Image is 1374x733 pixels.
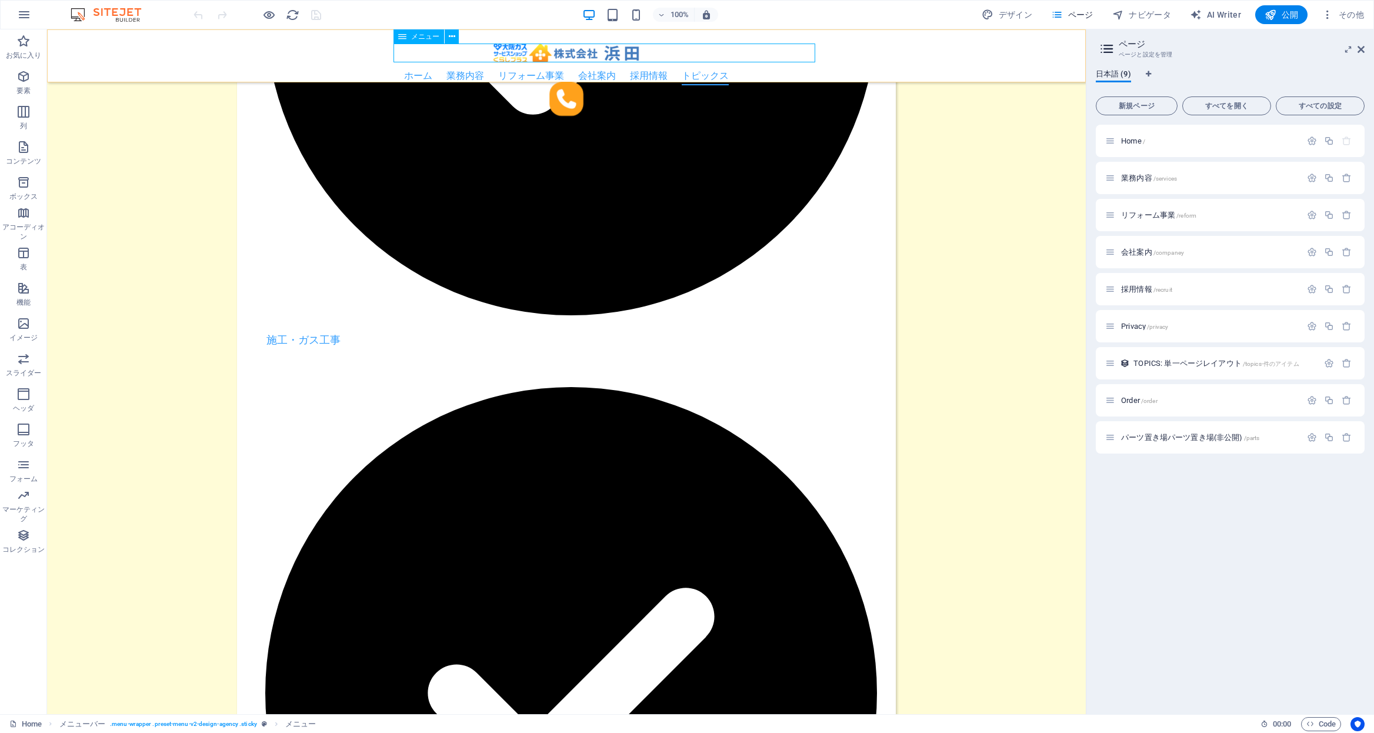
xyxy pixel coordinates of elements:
span: / [1143,138,1145,145]
button: ナビゲータ [1108,5,1176,24]
span: 新規ページ [1101,102,1172,109]
div: 複製 [1324,321,1334,331]
div: 削除 [1342,247,1352,257]
button: 新規ページ [1096,96,1178,115]
span: /recruit [1153,286,1172,293]
div: 設定 [1307,321,1317,331]
span: Code [1306,717,1336,731]
button: デザイン [977,5,1037,24]
span: ページ [1051,9,1093,21]
div: 開始ページは削除できません [1342,136,1352,146]
button: すべてを開く [1182,96,1271,115]
span: AI Writer [1190,9,1241,21]
div: 設定 [1307,247,1317,257]
span: すべてを開く [1188,102,1266,109]
span: /companey [1153,249,1184,256]
span: /topics-件のアイテム [1243,361,1299,367]
div: 言語タブ [1096,69,1365,92]
div: 削除 [1342,173,1352,183]
p: お気に入り [6,51,42,60]
div: 複製 [1324,432,1334,442]
span: ナビゲータ [1112,9,1171,21]
h3: ページと設定を管理 [1119,49,1341,60]
div: TOPICS: 単一ページレイアウト/topics-件のアイテム [1130,359,1318,367]
span: /order [1141,398,1158,404]
button: reload [285,8,299,22]
div: パーツ置き場パーツ置き場(非公開)/parts [1118,434,1301,441]
span: メニュー [411,33,439,40]
div: 削除 [1342,321,1352,331]
div: 削除 [1342,210,1352,220]
p: コンテンツ [6,156,42,166]
span: /services [1153,175,1177,182]
button: ページ [1046,5,1098,24]
div: Order/order [1118,397,1301,404]
div: 設定 [1307,284,1317,294]
p: 表 [20,262,27,272]
span: すべての設定 [1281,102,1359,109]
button: プレビューモードを終了して編集を続けるには、ここをクリックしてください [262,8,276,22]
i: この要素はカスタマイズ可能なプリセットです [262,721,267,727]
span: その他 [1322,9,1364,21]
span: クリックしてページを開く [1133,359,1299,368]
span: デザイン [982,9,1032,21]
span: クリックして選択し、ダブルクリックして編集します [59,717,106,731]
h6: セッション時間 [1260,717,1292,731]
i: ページのリロード [286,8,299,22]
span: 公開 [1265,9,1298,21]
button: Code [1301,717,1341,731]
div: 削除 [1342,284,1352,294]
div: 削除 [1342,432,1352,442]
div: 設定 [1324,358,1334,368]
i: サイズ変更時に、選択した端末にあわせてズームレベルを自動調整します。 [701,9,712,20]
div: 設定 [1307,432,1317,442]
p: ボックス [9,192,38,201]
span: /parts [1244,435,1260,441]
p: フォーム [9,474,38,484]
div: 会社案内/companey [1118,248,1301,256]
span: クリックしてページを開く [1121,136,1145,145]
div: 複製 [1324,395,1334,405]
button: AI Writer [1185,5,1246,24]
div: 削除 [1342,395,1352,405]
span: クリックして選択し、ダブルクリックして編集します [285,717,316,731]
div: 業務内容/services [1118,174,1301,182]
img: Editor Logo [68,8,156,22]
p: 列 [20,121,27,131]
div: このレイアウトは、このコレクションのすべてのアイテム (ブログ投稿など) のテンプレートとして使用されます。アイテムのコンテンツは、コレクションフィールドに要素をリンクすることにより、このテンプ... [1120,358,1130,368]
nav: breadcrumb [59,717,316,731]
span: クリックしてページを開く [1121,248,1184,256]
span: : [1281,719,1283,728]
p: コレクション [2,545,45,554]
div: 設定 [1307,210,1317,220]
div: 複製 [1324,136,1334,146]
span: クリックしてページを開く [1121,433,1259,442]
div: 複製 [1324,284,1334,294]
div: 設定 [1307,173,1317,183]
div: デザイン (Ctrl+Alt+Y) [977,5,1037,24]
p: 要素 [16,86,31,95]
p: 機能 [16,298,31,307]
div: Home/ [1118,137,1301,145]
p: フッタ [13,439,34,448]
span: /reform [1176,212,1196,219]
span: . menu-wrapper .preset-menu-v2-design-agency .sticky [110,717,257,731]
a: クリックして選択をキャンセルし、ダブルクリックしてページを開きます [9,717,42,731]
div: 設定 [1307,136,1317,146]
button: 公開 [1255,5,1308,24]
p: スライダー [6,368,42,378]
div: 複製 [1324,247,1334,257]
span: /privacy [1147,324,1168,330]
span: クリックしてページを開く [1121,322,1168,331]
span: 00 00 [1273,717,1291,731]
button: すべての設定 [1276,96,1365,115]
div: 採用情報/recruit [1118,285,1301,293]
div: リフォーム事業/reform [1118,211,1301,219]
span: 日本語 (9) [1096,67,1131,84]
div: 削除 [1342,358,1352,368]
h6: 100% [671,8,689,22]
button: Usercentrics [1350,717,1365,731]
p: イメージ [9,333,38,342]
div: 複製 [1324,173,1334,183]
div: 設定 [1307,395,1317,405]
